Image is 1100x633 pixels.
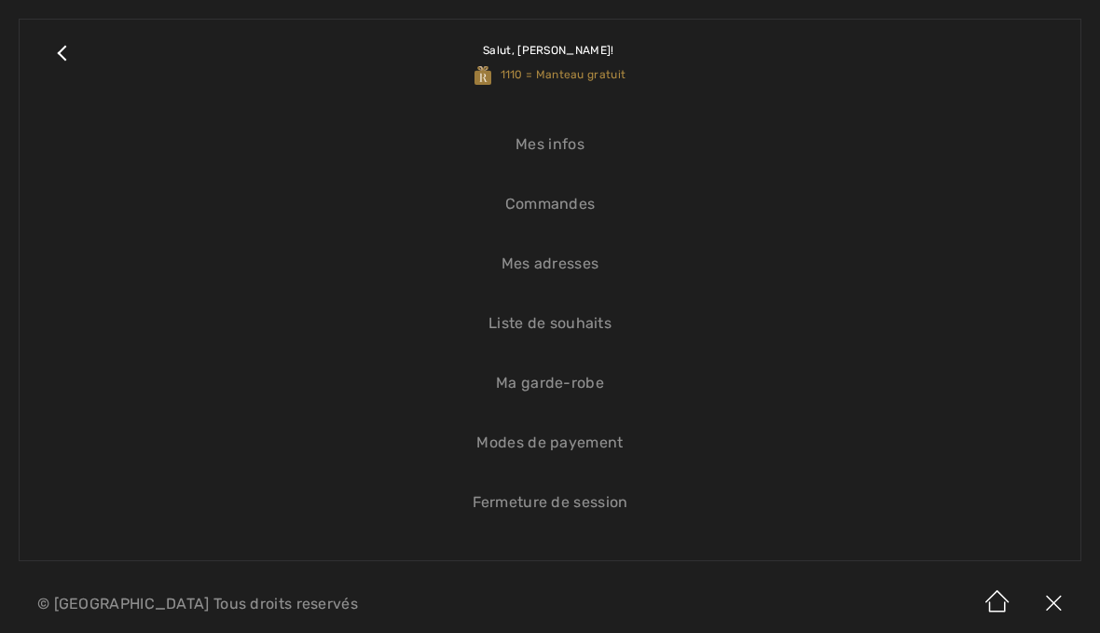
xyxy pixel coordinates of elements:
a: Liste de souhaits [38,303,1062,344]
a: Ma garde-robe [38,363,1062,404]
a: Mes infos [38,124,1062,165]
img: X [1025,575,1081,633]
a: Fermeture de session [38,482,1062,523]
a: Commandes [38,184,1062,225]
span: Salut, [PERSON_NAME]! [483,44,613,57]
span: 1110 = Manteau gratuit [474,68,626,81]
a: Mes adresses [38,243,1062,284]
img: Accueil [969,575,1025,633]
a: Modes de payement [38,422,1062,463]
p: © [GEOGRAPHIC_DATA] Tous droits reservés [37,598,646,611]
